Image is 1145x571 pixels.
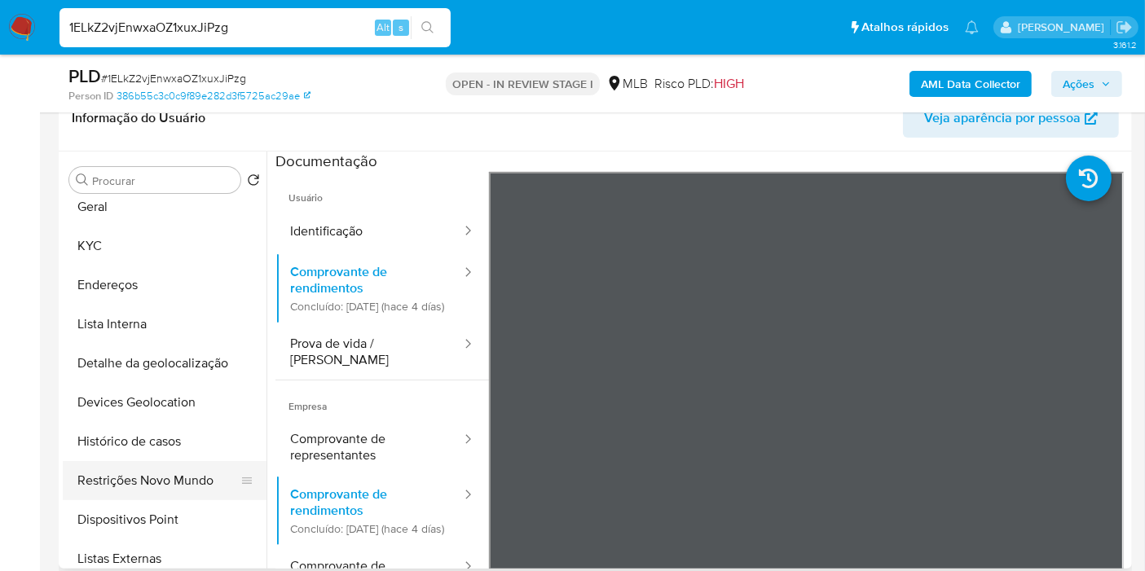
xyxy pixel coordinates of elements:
a: Notificações [965,20,979,34]
button: Retornar ao pedido padrão [247,173,260,191]
button: Geral [63,187,266,226]
p: OPEN - IN REVIEW STAGE I [446,72,600,95]
button: Detalhe da geolocalização [63,344,266,383]
a: 386b55c3c0c9f89e282d3f5725ac29ae [117,89,310,103]
button: Histórico de casos [63,422,266,461]
button: Restrições Novo Mundo [63,461,253,500]
span: Risco PLD: [654,75,744,93]
input: Procurar [92,173,234,188]
h1: Informação do Usuário [72,110,205,126]
button: Veja aparência por pessoa [903,99,1119,138]
span: s [399,20,403,35]
button: KYC [63,226,266,266]
button: Devices Geolocation [63,383,266,422]
button: Procurar [76,173,89,187]
button: Lista Interna [63,305,266,344]
button: Ações [1051,71,1122,97]
b: AML Data Collector [921,71,1020,97]
span: Ações [1063,71,1094,97]
span: 3.161.2 [1113,38,1137,51]
p: leticia.merlin@mercadolivre.com [1018,20,1110,35]
button: Endereços [63,266,266,305]
input: Pesquise usuários ou casos... [59,17,451,38]
span: Veja aparência por pessoa [924,99,1081,138]
button: AML Data Collector [909,71,1032,97]
b: PLD [68,63,101,89]
div: MLB [606,75,648,93]
a: Sair [1116,19,1133,36]
span: Atalhos rápidos [861,19,949,36]
b: Person ID [68,89,113,103]
button: Dispositivos Point [63,500,266,539]
button: search-icon [411,16,444,39]
span: Alt [377,20,390,35]
span: HIGH [714,74,744,93]
span: # 1ELkZ2vjEnwxaOZ1xuxJiPzg [101,70,246,86]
